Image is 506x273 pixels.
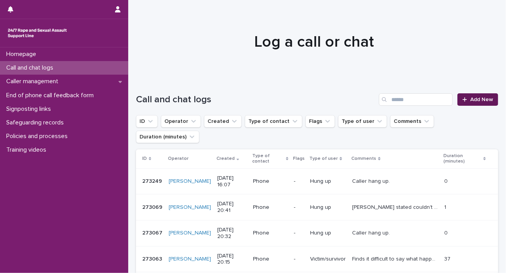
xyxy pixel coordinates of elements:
h1: Call and chat logs [136,94,376,105]
button: ID [136,115,158,128]
p: 273249 [142,177,164,185]
p: 0 [445,177,450,185]
p: Hung up [310,204,346,211]
p: Training videos [3,146,52,154]
p: - [294,178,304,185]
h1: Log a call or chat [136,33,492,51]
a: [PERSON_NAME] [169,204,211,211]
p: Signposting links [3,105,57,113]
p: [DATE] 20:41 [217,201,247,214]
p: Hung up [310,230,346,236]
a: [PERSON_NAME] [169,256,211,262]
p: [DATE] 20:15 [217,253,247,266]
p: Type of user [309,154,338,163]
button: Created [204,115,242,128]
p: Phone [253,204,288,211]
p: Operator [168,154,188,163]
p: Homepage [3,51,42,58]
p: Comments [351,154,376,163]
p: Phone [253,230,288,236]
tr: 273249273249 [PERSON_NAME] [DATE] 16:07Phone-Hung upCaller hang up.Caller hang up. 00 [136,168,498,194]
p: 273067 [142,228,164,236]
p: 1 [445,203,448,211]
img: rhQMoQhaT3yELyF149Cw [6,25,68,41]
p: Type of contact [252,152,284,166]
input: Search [379,93,453,106]
p: Finds it difficult to say what happened to her, finds it embarrassing. It happened when she was f... [352,254,440,262]
p: Policies and processes [3,133,74,140]
p: 0 [445,228,450,236]
p: Victim/survivor [310,256,346,262]
a: [PERSON_NAME] [169,230,211,236]
p: [DATE] 20:32 [217,227,247,240]
p: Call and chat logs [3,64,59,72]
p: 273069 [142,203,164,211]
p: - [294,230,304,236]
p: Caller management [3,78,65,85]
p: 37 [445,254,452,262]
p: Duration (minutes) [444,152,482,166]
p: 273063 [142,254,164,262]
p: Caller stated couldn't hear properly, ended the call. [352,203,440,211]
button: Flags [305,115,335,128]
tr: 273067273067 [PERSON_NAME] [DATE] 20:32Phone-Hung upCaller hang up.Caller hang up. 00 [136,220,498,246]
tr: 273069273069 [PERSON_NAME] [DATE] 20:41Phone-Hung up[PERSON_NAME] stated couldn't hear properly, ... [136,194,498,220]
p: Created [216,154,235,163]
button: Type of contact [245,115,302,128]
p: End of phone call feedback form [3,92,100,99]
p: Flags [293,154,305,163]
p: - [294,256,304,262]
span: Add New [470,97,493,102]
p: ID [142,154,147,163]
a: [PERSON_NAME] [169,178,211,185]
p: Caller hang up. [352,177,391,185]
p: Phone [253,256,288,262]
p: Safeguarding records [3,119,70,126]
p: [DATE] 16:07 [217,175,247,188]
p: - [294,204,304,211]
button: Type of user [338,115,387,128]
tr: 273063273063 [PERSON_NAME] [DATE] 20:15Phone-Victim/survivorFinds it difficult to say what happen... [136,246,498,272]
button: Operator [161,115,201,128]
button: Comments [390,115,434,128]
p: Caller hang up. [352,228,391,236]
a: Add New [457,93,498,106]
p: Phone [253,178,288,185]
p: Hung up [310,178,346,185]
button: Duration (minutes) [136,131,199,143]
